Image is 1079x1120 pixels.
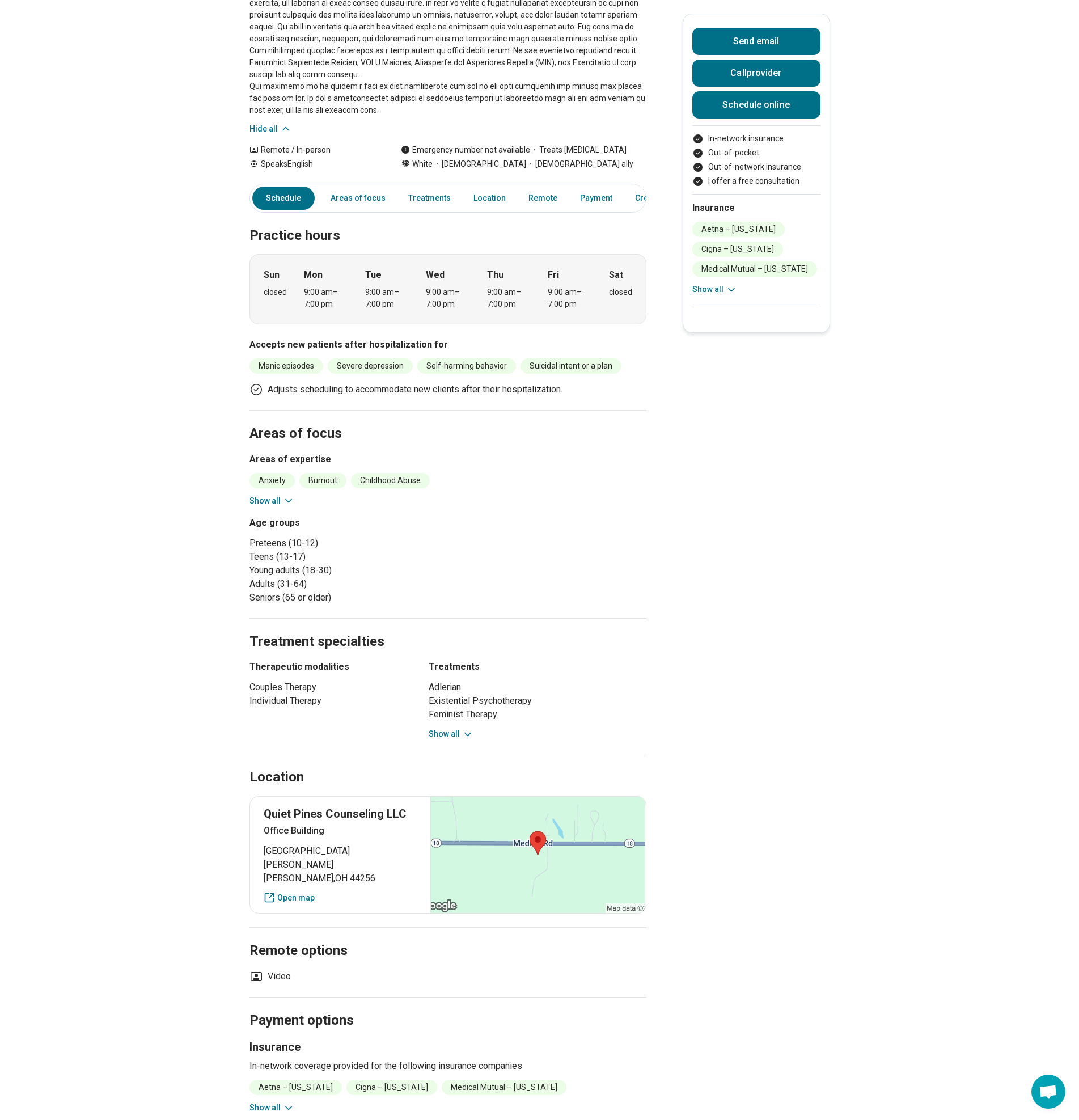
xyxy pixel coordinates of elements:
h2: Treatment specialties [249,605,646,652]
button: Show all [692,284,737,295]
a: Location [467,187,513,210]
button: Send email [692,28,820,55]
h3: Areas of expertise [249,453,646,466]
div: closed [609,286,632,298]
div: closed [264,286,287,298]
li: Out-of-network insurance [692,161,820,173]
h2: Practice hours [249,199,646,246]
div: 9:00 am – 7:00 pm [487,286,531,310]
a: Schedule online [692,91,820,119]
li: Aetna – [US_STATE] [249,1080,342,1095]
p: Adjusts scheduling to accommodate new clients after their hospitalization. [268,383,562,396]
li: Medical Mutual – [US_STATE] [692,261,817,277]
li: Adults (31-64) [249,577,443,591]
h3: Accepts new patients after hospitalization for [249,338,646,352]
li: Video [249,970,291,983]
ul: Payment options [692,133,820,187]
strong: Sun [264,268,280,282]
div: Speaks English [249,158,378,170]
li: Preteens (10-12) [249,536,443,550]
li: Cigna – [US_STATE] [346,1080,437,1095]
div: 9:00 am – 7:00 pm [426,286,469,310]
div: Remote / In-person [249,144,378,156]
li: Aetna – [US_STATE] [692,222,785,237]
li: Out-of-pocket [692,147,820,159]
li: Suicidal intent or a plan [521,358,621,374]
li: Feminist Therapy [429,708,646,721]
span: White [412,158,433,170]
div: 9:00 am – 7:00 pm [304,286,348,310]
li: Seniors (65 or older) [249,591,443,605]
li: Existential Psychotherapy [429,694,646,708]
h3: Therapeutic modalities [249,660,408,674]
a: Remote [522,187,564,210]
li: Teens (13-17) [249,550,443,564]
p: Quiet Pines Counseling LLC [264,806,417,822]
li: Manic episodes [249,358,323,374]
li: In-network insurance [692,133,820,145]
div: 9:00 am – 7:00 pm [548,286,591,310]
h3: Age groups [249,516,443,530]
h3: Treatments [429,660,646,674]
strong: Tue [365,268,382,282]
div: 9:00 am – 7:00 pm [365,286,409,310]
div: Open chat [1031,1075,1065,1109]
li: Severe depression [328,358,413,374]
li: Cigna – [US_STATE] [692,242,783,257]
strong: Fri [548,268,559,282]
p: In-network coverage provided for the following insurance companies [249,1059,646,1073]
button: Hide all [249,123,291,135]
p: Office Building [264,824,417,838]
li: Individual Therapy [249,694,408,708]
button: Show all [249,1102,294,1114]
a: Credentials [628,187,685,210]
li: Medical Mutual – [US_STATE] [442,1080,566,1095]
h2: Location [249,768,304,787]
button: Callprovider [692,60,820,87]
a: Treatments [401,187,458,210]
h2: Areas of focus [249,397,646,443]
strong: Thu [487,268,503,282]
strong: Sat [609,268,623,282]
a: Schedule [252,187,315,210]
li: I offer a free consultation [692,175,820,187]
button: Show all [429,728,473,740]
h2: Payment options [249,984,646,1030]
a: Areas of focus [324,187,392,210]
span: [PERSON_NAME] , OH 44256 [264,872,417,885]
div: Emergency number not available [401,144,530,156]
button: Show all [249,495,294,507]
h2: Insurance [692,201,820,215]
span: Treats [MEDICAL_DATA] [530,144,627,156]
span: [DEMOGRAPHIC_DATA] ally [526,158,633,170]
h3: Insurance [249,1039,646,1055]
li: Childhood Abuse [351,473,430,488]
h2: Remote options [249,914,646,961]
li: Adlerian [429,681,646,694]
a: Open map [264,892,417,904]
div: When does the program meet? [249,254,646,324]
li: Self-harming behavior [417,358,516,374]
li: Anxiety [249,473,295,488]
strong: Wed [426,268,445,282]
li: Couples Therapy [249,681,408,694]
li: Burnout [299,473,346,488]
a: Payment [573,187,619,210]
li: Young adults (18-30) [249,564,443,577]
span: [GEOGRAPHIC_DATA][PERSON_NAME] [264,844,417,872]
strong: Mon [304,268,323,282]
span: [DEMOGRAPHIC_DATA] [433,158,526,170]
